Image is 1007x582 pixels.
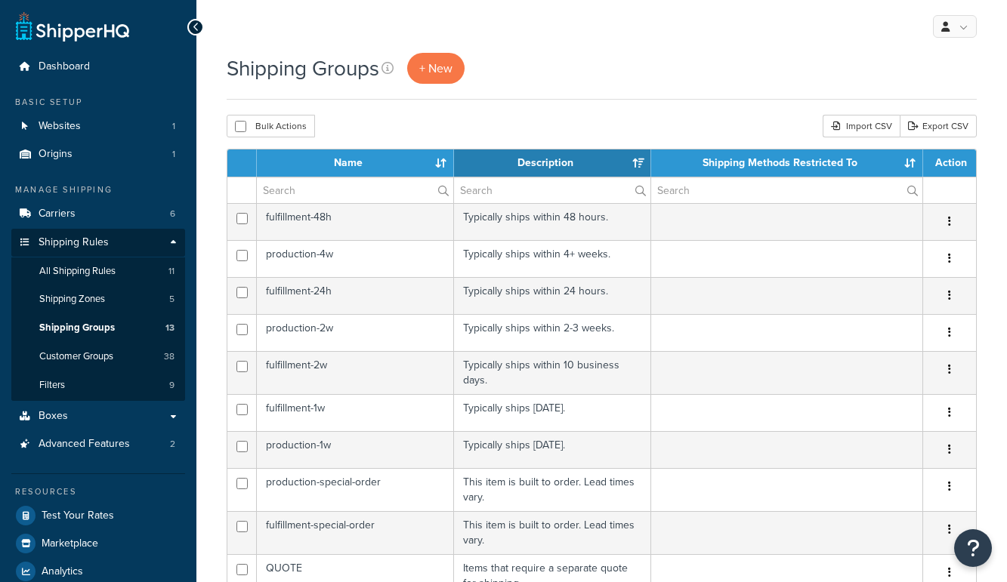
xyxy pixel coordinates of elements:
li: All Shipping Rules [11,257,185,285]
td: fulfillment-special-order [257,511,454,554]
li: Shipping Zones [11,285,185,313]
a: Filters 9 [11,371,185,399]
span: Customer Groups [39,350,113,363]
li: Websites [11,112,185,140]
span: 6 [170,208,175,220]
div: Manage Shipping [11,183,185,196]
li: Customer Groups [11,343,185,371]
span: 13 [165,322,175,334]
th: Shipping Methods Restricted To: activate to sort column ascending [651,149,923,177]
a: Shipping Rules [11,229,185,257]
span: All Shipping Rules [39,265,116,278]
td: Typically ships within 24 hours. [454,277,651,314]
a: Shipping Groups 13 [11,314,185,342]
h1: Shipping Groups [227,54,379,83]
span: Websites [39,120,81,133]
li: Filters [11,371,185,399]
li: Shipping Groups [11,314,185,342]
a: Boxes [11,402,185,430]
span: Carriers [39,208,76,220]
a: Shipping Zones 5 [11,285,185,313]
span: 5 [169,293,175,306]
th: Name: activate to sort column ascending [257,149,454,177]
span: 38 [164,350,175,363]
input: Search [257,177,453,203]
a: + New [407,53,465,84]
span: Filters [39,379,65,392]
td: fulfillment-2w [257,351,454,394]
span: 2 [170,438,175,451]
a: Advanced Features 2 [11,430,185,458]
td: This item is built to order. Lead times vary. [454,468,651,511]
li: Advanced Features [11,430,185,458]
a: Test Your Rates [11,502,185,529]
td: Typically ships within 10 business days. [454,351,651,394]
td: fulfillment-24h [257,277,454,314]
div: Import CSV [823,115,900,137]
span: Advanced Features [39,438,130,451]
li: Origins [11,140,185,168]
div: Basic Setup [11,96,185,109]
span: + New [419,60,453,77]
td: fulfillment-1w [257,394,454,431]
span: Dashboard [39,60,90,73]
span: 11 [168,265,175,278]
span: 1 [172,148,175,161]
a: Origins 1 [11,140,185,168]
span: 1 [172,120,175,133]
a: All Shipping Rules 11 [11,257,185,285]
a: Marketplace [11,530,185,557]
td: Typically ships within 4+ weeks. [454,240,651,277]
th: Action [923,149,976,177]
li: Carriers [11,200,185,228]
span: Analytics [42,565,83,578]
td: Typically ships [DATE]. [454,394,651,431]
td: production-special-order [257,468,454,511]
a: ShipperHQ Home [16,11,129,42]
span: Shipping Groups [39,322,115,334]
button: Bulk Actions [227,115,315,137]
td: Typically ships within 48 hours. [454,203,651,240]
td: production-4w [257,240,454,277]
button: Open Resource Center [954,529,992,567]
div: Resources [11,485,185,498]
span: Marketplace [42,537,98,550]
th: Description: activate to sort column ascending [454,149,651,177]
td: production-2w [257,314,454,351]
a: Carriers 6 [11,200,185,228]
td: production-1w [257,431,454,468]
a: Customer Groups 38 [11,343,185,371]
a: Websites 1 [11,112,185,140]
span: Boxes [39,410,68,423]
input: Search [454,177,650,203]
td: fulfillment-48h [257,203,454,240]
input: Search [651,177,922,203]
a: Export CSV [900,115,977,137]
span: Test Your Rates [42,510,114,522]
td: This item is built to order. Lead times vary. [454,511,651,554]
td: Typically ships within 2-3 weeks. [454,314,651,351]
span: 9 [169,379,175,392]
span: Shipping Zones [39,293,105,306]
li: Shipping Rules [11,229,185,401]
td: Typically ships [DATE]. [454,431,651,468]
a: Dashboard [11,53,185,81]
span: Shipping Rules [39,236,109,249]
span: Origins [39,148,73,161]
